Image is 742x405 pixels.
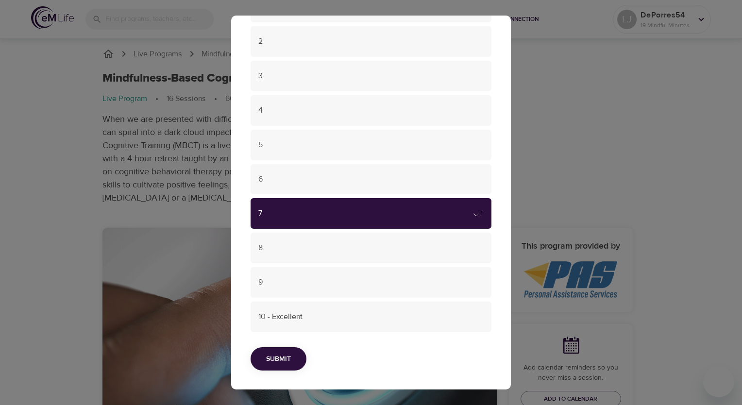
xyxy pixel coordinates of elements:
span: 3 [258,70,484,82]
span: Submit [266,353,291,365]
span: 6 [258,174,484,185]
span: 9 [258,277,484,288]
span: 4 [258,105,484,116]
span: 7 [258,208,472,219]
span: 10 - Excellent [258,311,484,322]
button: Submit [251,347,306,371]
span: 2 [258,36,484,47]
span: 5 [258,139,484,151]
span: 8 [258,242,484,253]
